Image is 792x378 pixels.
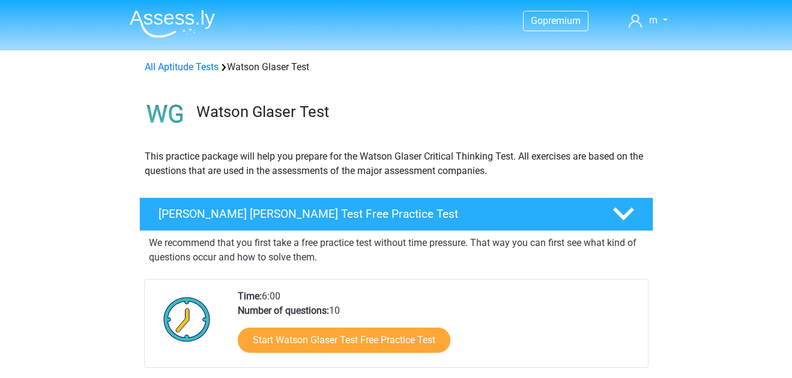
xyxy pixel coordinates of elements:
[140,60,653,74] div: Watson Glaser Test
[531,15,543,26] span: Go
[543,15,581,26] span: premium
[159,207,593,221] h4: [PERSON_NAME] [PERSON_NAME] Test Free Practice Test
[157,289,217,349] img: Clock
[649,14,657,26] span: m
[238,290,262,302] b: Time:
[524,13,588,29] a: Gopremium
[624,13,672,28] a: m
[145,149,648,178] p: This practice package will help you prepare for the Watson Glaser Critical Thinking Test. All exe...
[140,89,191,140] img: watson glaser test
[149,236,644,265] p: We recommend that you first take a free practice test without time pressure. That way you can fir...
[135,197,658,231] a: [PERSON_NAME] [PERSON_NAME] Test Free Practice Test
[238,305,329,316] b: Number of questions:
[229,289,647,367] div: 6:00 10
[145,61,219,73] a: All Aptitude Tests
[238,328,450,353] a: Start Watson Glaser Test Free Practice Test
[130,10,215,38] img: Assessly
[196,103,644,121] h3: Watson Glaser Test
